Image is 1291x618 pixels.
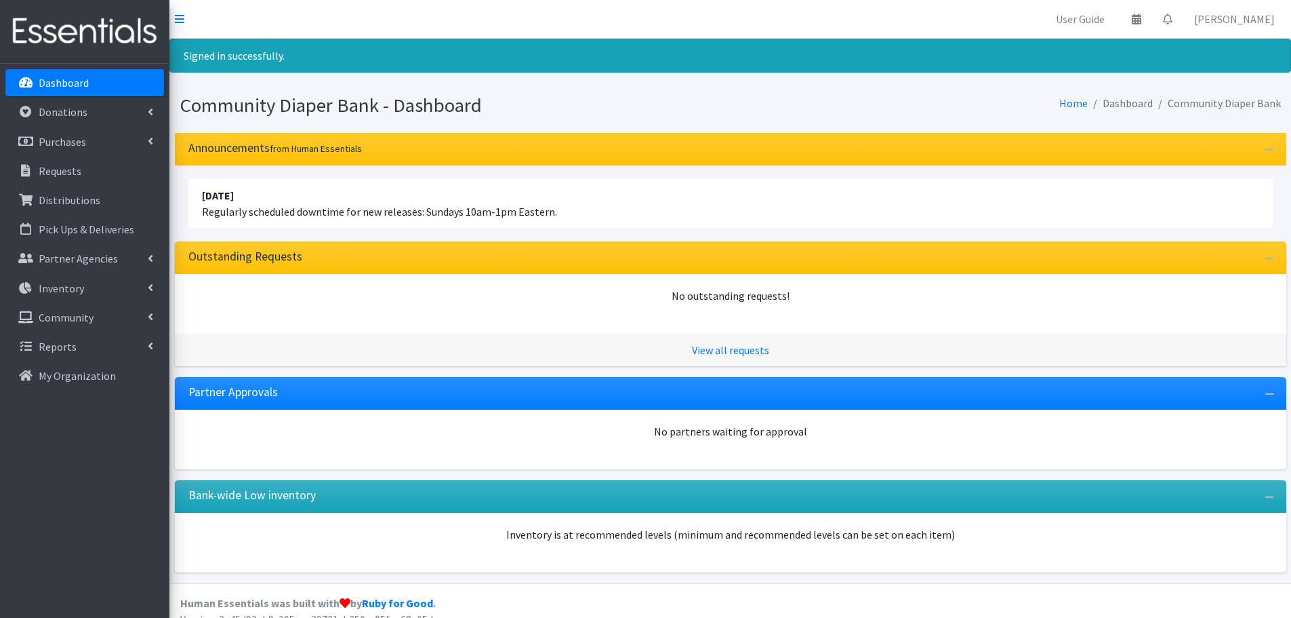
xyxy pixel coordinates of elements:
li: Dashboard [1088,94,1153,113]
li: Community Diaper Bank [1153,94,1281,113]
p: Requests [39,164,81,178]
a: Pick Ups & Deliveries [5,216,164,243]
a: Purchases [5,128,164,155]
p: Purchases [39,135,86,149]
p: My Organization [39,369,116,383]
small: from Human Essentials [270,142,362,155]
img: HumanEssentials [5,9,164,54]
h3: Bank-wide Low inventory [188,488,316,503]
a: Reports [5,333,164,360]
a: Home [1059,96,1088,110]
a: Dashboard [5,69,164,96]
strong: [DATE] [202,189,234,202]
a: [PERSON_NAME] [1183,5,1286,33]
a: My Organization [5,362,164,389]
a: User Guide [1045,5,1115,33]
div: Signed in successfully. [169,39,1291,73]
div: No partners waiting for approval [188,423,1273,440]
p: Dashboard [39,76,89,90]
strong: Human Essentials was built with by . [180,596,436,610]
a: Requests [5,157,164,185]
p: Distributions [39,193,100,207]
h3: Partner Approvals [188,385,278,400]
a: View all requests [692,343,769,357]
li: Regularly scheduled downtime for new releases: Sundays 10am-1pm Eastern. [188,179,1273,228]
p: Reports [39,340,77,353]
a: Community [5,304,164,331]
h3: Announcements [188,141,362,155]
p: Community [39,311,94,324]
p: Inventory is at recommended levels (minimum and recommended levels can be set on each item) [188,526,1273,543]
a: Partner Agencies [5,245,164,272]
a: Donations [5,98,164,125]
p: Donations [39,105,87,119]
p: Inventory [39,282,84,295]
a: Inventory [5,275,164,302]
h1: Community Diaper Bank - Dashboard [180,94,726,117]
p: Partner Agencies [39,252,118,265]
h3: Outstanding Requests [188,250,302,264]
a: Distributions [5,187,164,214]
p: Pick Ups & Deliveries [39,223,134,236]
a: Ruby for Good [362,596,433,610]
div: No outstanding requests! [188,288,1273,304]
